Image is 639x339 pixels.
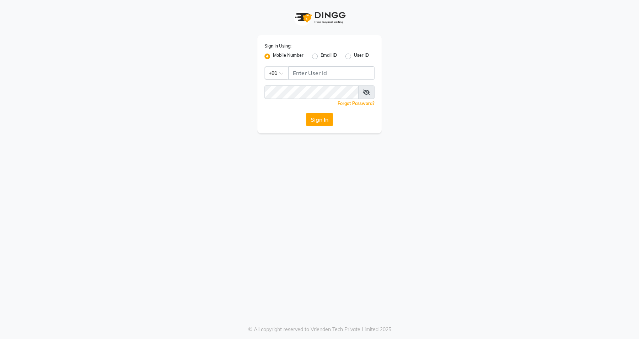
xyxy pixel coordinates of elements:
label: Mobile Number [273,52,304,61]
img: logo1.svg [291,7,348,28]
input: Username [264,85,359,99]
a: Forgot Password? [338,101,375,106]
label: User ID [354,52,369,61]
input: Username [288,66,375,80]
button: Sign In [306,113,333,126]
label: Email ID [321,52,337,61]
label: Sign In Using: [264,43,291,49]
